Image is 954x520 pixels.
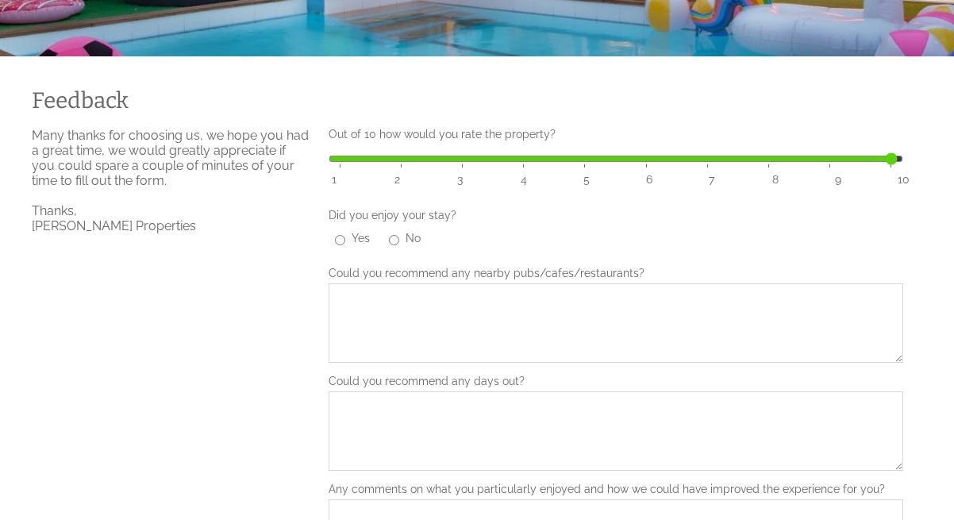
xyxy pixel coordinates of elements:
label: Yes [345,232,376,245]
p: Many thanks for choosing us, we hope you had a great time, we would greatly appreciate if you cou... [32,128,310,233]
h1: Feedback [32,87,903,114]
label: Any comments on what you particularly enjoyed and how we could have improved the experience for you? [329,483,903,495]
label: Did you enjoy your stay? [329,209,903,221]
label: Could you recommend any nearby pubs/cafes/restaurants? [329,267,903,279]
label: Could you recommend any days out? [329,375,903,387]
label: No [399,232,427,245]
label: Out of 10 how would you rate the property? [329,128,903,141]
